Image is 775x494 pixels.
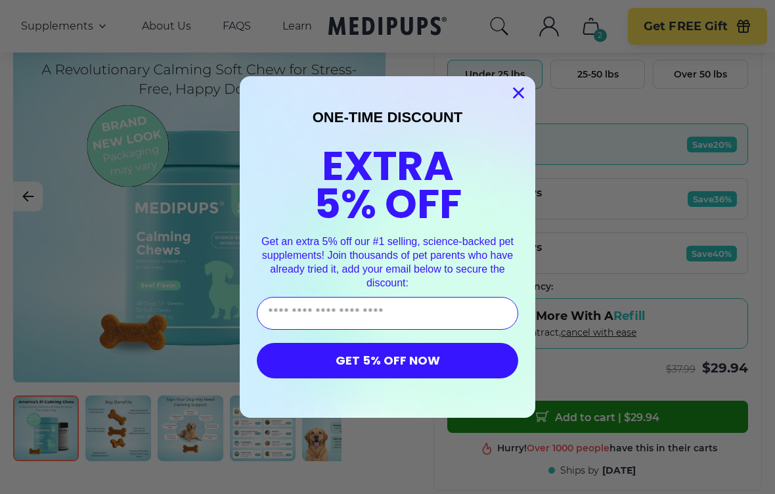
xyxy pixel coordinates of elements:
button: GET 5% OFF NOW [257,343,518,378]
span: EXTRA [322,137,454,194]
span: 5% OFF [314,175,462,233]
span: Get an extra 5% off our #1 selling, science-backed pet supplements! Join thousands of pet parents... [261,236,514,288]
span: ONE-TIME DISCOUNT [313,109,463,125]
button: Close dialog [507,81,530,104]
